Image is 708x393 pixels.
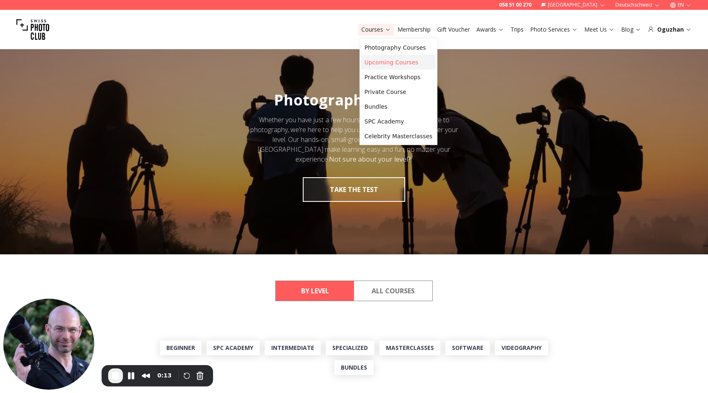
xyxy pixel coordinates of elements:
strong: Not sure about your level? [329,155,411,164]
button: By Level [276,281,354,301]
div: Whether you have just a few hours or a whole year to dedicate to photography, we’re here to help ... [243,115,465,164]
div: Oguzhan [648,25,692,34]
span: Photography Courses [274,90,434,110]
button: Courses [358,24,394,35]
a: SPC Academy [206,340,260,355]
a: Celebrity Masterclasses [361,129,436,144]
a: Beginner [160,340,202,355]
a: Bundles [334,360,374,375]
img: Swiss photo club [16,13,49,46]
button: Awards [473,24,507,35]
a: Specialized [326,340,374,355]
button: Gift Voucher [434,24,473,35]
a: Blog [621,25,641,34]
a: Private Course [361,85,436,99]
a: SPC Academy [361,114,436,129]
a: Meet Us [584,25,615,34]
a: Photography Courses [361,40,436,55]
a: Gift Voucher [437,25,470,34]
a: Software [445,340,490,355]
button: Membership [394,24,434,35]
button: Trips [507,24,527,35]
a: Photo Services [530,25,578,34]
a: Bundles [361,99,436,114]
a: Practice Workshops [361,70,436,85]
a: Trips [511,25,524,34]
a: Membership [397,25,431,34]
button: All Courses [354,281,432,301]
button: Blog [618,24,644,35]
a: Awards [477,25,504,34]
div: Course filter [275,281,433,301]
a: MasterClasses [379,340,440,355]
a: Courses [361,25,391,34]
a: Intermediate [265,340,321,355]
a: Upcoming Courses [361,55,436,70]
a: Videography [495,340,548,355]
button: take the test [303,177,405,202]
button: Meet Us [581,24,618,35]
button: Photo Services [527,24,581,35]
a: 058 51 00 270 [499,2,531,8]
